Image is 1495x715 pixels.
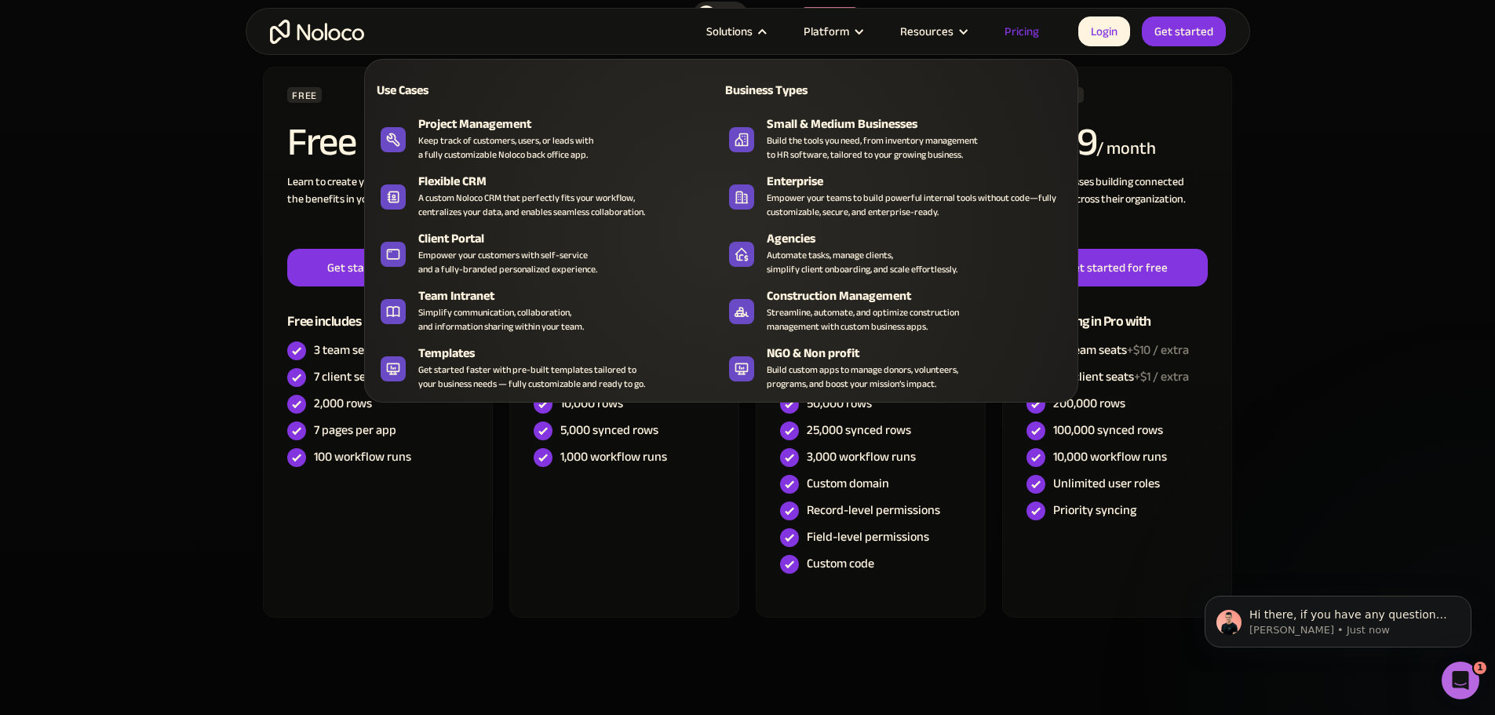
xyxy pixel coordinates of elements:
[1078,16,1130,46] a: Login
[721,169,1070,222] a: EnterpriseEmpower your teams to build powerful internal tools without code—fully customizable, se...
[721,111,1070,165] a: Small & Medium BusinessesBuild the tools you need, from inventory managementto HR software, tailo...
[807,395,872,412] div: 50,000 rows
[687,21,784,42] div: Solutions
[767,344,1077,363] div: NGO & Non profit
[900,21,954,42] div: Resources
[1026,286,1207,337] div: Everything in Pro with
[1181,563,1495,673] iframe: Intercom notifications message
[1096,137,1155,162] div: / month
[314,341,381,359] div: 3 team seats
[1053,475,1160,492] div: Unlimited user roles
[418,248,597,276] div: Empower your customers with self-service and a fully-branded personalized experience.
[373,283,721,337] a: Team IntranetSimplify communication, collaboration,and information sharing within your team.
[418,344,728,363] div: Templates
[721,341,1070,394] a: NGO & Non profitBuild custom apps to manage donors, volunteers,programs, and boost your mission’s...
[314,421,396,439] div: 7 pages per app
[784,21,881,42] div: Platform
[418,172,728,191] div: Flexible CRM
[1053,395,1125,412] div: 200,000 rows
[985,21,1059,42] a: Pricing
[373,81,541,100] div: Use Cases
[767,115,1077,133] div: Small & Medium Businesses
[804,21,849,42] div: Platform
[767,191,1062,219] div: Empower your teams to build powerful internal tools without code—fully customizable, secure, and ...
[1053,421,1163,439] div: 100,000 synced rows
[1474,662,1486,674] span: 1
[287,87,322,103] div: FREE
[767,172,1077,191] div: Enterprise
[1142,16,1226,46] a: Get started
[1127,338,1189,362] span: +$10 / extra
[1053,502,1136,519] div: Priority syncing
[807,421,911,439] div: 25,000 synced rows
[807,528,929,545] div: Field-level permissions
[721,71,1070,108] a: Business Types
[373,341,721,394] a: TemplatesGet started faster with pre-built templates tailored toyour business needs — fully custo...
[1053,341,1189,359] div: 30 team seats
[767,363,958,391] div: Build custom apps to manage donors, volunteers, programs, and boost your mission’s impact.
[560,395,623,412] div: 10,000 rows
[767,305,959,334] div: Streamline, automate, and optimize construction management with custom business apps.
[373,111,721,165] a: Project ManagementKeep track of customers, users, or leads witha fully customizable Noloco back o...
[287,286,468,337] div: Free includes
[767,133,978,162] div: Build the tools you need, from inventory management to HR software, tailored to your growing busi...
[418,133,593,162] div: Keep track of customers, users, or leads with a fully customizable Noloco back office app.
[314,368,382,385] div: 7 client seats
[373,169,721,222] a: Flexible CRMA custom Noloco CRM that perfectly fits your workflow,centralizes your data, and enab...
[560,421,658,439] div: 5,000 synced rows
[1026,173,1207,249] div: For businesses building connected solutions across their organization. ‍
[807,475,889,492] div: Custom domain
[560,448,667,465] div: 1,000 workflow runs
[807,502,940,519] div: Record-level permissions
[287,173,468,249] div: Learn to create your first app and see the benefits in your team ‍
[364,37,1078,403] nav: Solutions
[706,21,753,42] div: Solutions
[287,122,356,162] h2: Free
[418,286,728,305] div: Team Intranet
[270,20,364,44] a: home
[1134,365,1189,389] span: +$1 / extra
[1053,368,1189,385] div: 100 client seats
[314,448,411,465] div: 100 workflow runs
[1053,448,1167,465] div: 10,000 workflow runs
[287,249,468,286] a: Get started for free
[807,555,874,572] div: Custom code
[1026,249,1207,286] a: Get started for free
[373,71,721,108] a: Use Cases
[418,115,728,133] div: Project Management
[418,305,584,334] div: Simplify communication, collaboration, and information sharing within your team.
[767,229,1077,248] div: Agencies
[418,363,645,391] div: Get started faster with pre-built templates tailored to your business needs — fully customizable ...
[373,226,721,279] a: Client PortalEmpower your customers with self-serviceand a fully-branded personalized experience.
[721,226,1070,279] a: AgenciesAutomate tasks, manage clients,simplify client onboarding, and scale effortlessly.
[767,248,957,276] div: Automate tasks, manage clients, simplify client onboarding, and scale effortlessly.
[418,229,728,248] div: Client Portal
[767,286,1077,305] div: Construction Management
[807,448,916,465] div: 3,000 workflow runs
[418,191,645,219] div: A custom Noloco CRM that perfectly fits your workflow, centralizes your data, and enables seamles...
[721,81,889,100] div: Business Types
[721,283,1070,337] a: Construction ManagementStreamline, automate, and optimize constructionmanagement with custom busi...
[1442,662,1479,699] iframe: Intercom live chat
[881,21,985,42] div: Resources
[314,395,372,412] div: 2,000 rows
